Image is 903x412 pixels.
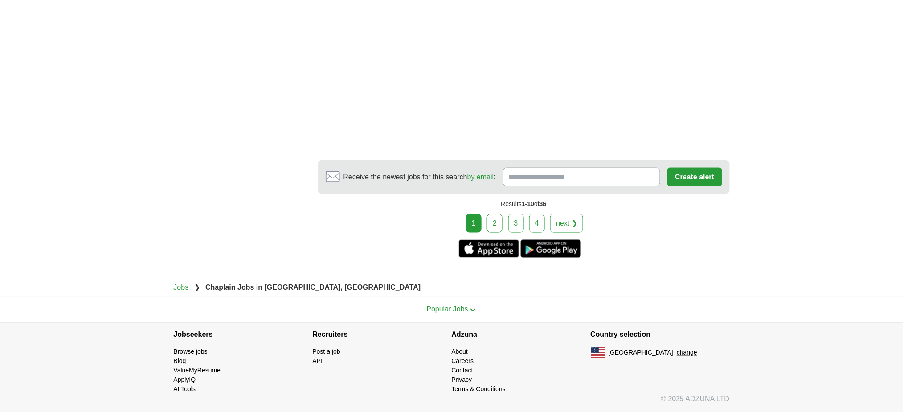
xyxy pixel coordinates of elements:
span: 36 [539,200,547,207]
h4: Country selection [591,323,730,347]
img: toggle icon [470,308,476,312]
a: by email [467,173,494,181]
span: [GEOGRAPHIC_DATA] [609,348,674,358]
a: next ❯ [550,214,583,233]
a: 3 [508,214,524,233]
a: ValueMyResume [174,367,221,374]
div: Results of [318,194,730,214]
a: Post a job [313,348,340,355]
img: US flag [591,347,605,358]
button: change [677,348,697,358]
a: Privacy [452,376,472,384]
a: ApplyIQ [174,376,196,384]
span: Popular Jobs [427,306,468,313]
div: © 2025 ADZUNA LTD [167,394,737,412]
a: Get the iPhone app [459,240,519,258]
strong: Chaplain Jobs in [GEOGRAPHIC_DATA], [GEOGRAPHIC_DATA] [205,284,421,291]
a: Get the Android app [521,240,581,258]
span: 1-10 [522,200,534,207]
a: Terms & Conditions [452,386,506,393]
a: Careers [452,358,474,365]
div: 1 [466,214,482,233]
a: Contact [452,367,473,374]
span: Receive the newest jobs for this search : [343,172,496,182]
a: AI Tools [174,386,196,393]
a: 4 [529,214,545,233]
a: Blog [174,358,186,365]
button: Create alert [667,168,722,186]
a: API [313,358,323,365]
a: About [452,348,468,355]
a: Jobs [174,284,189,291]
a: Browse jobs [174,348,208,355]
a: 2 [487,214,503,233]
span: ❯ [194,284,200,291]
